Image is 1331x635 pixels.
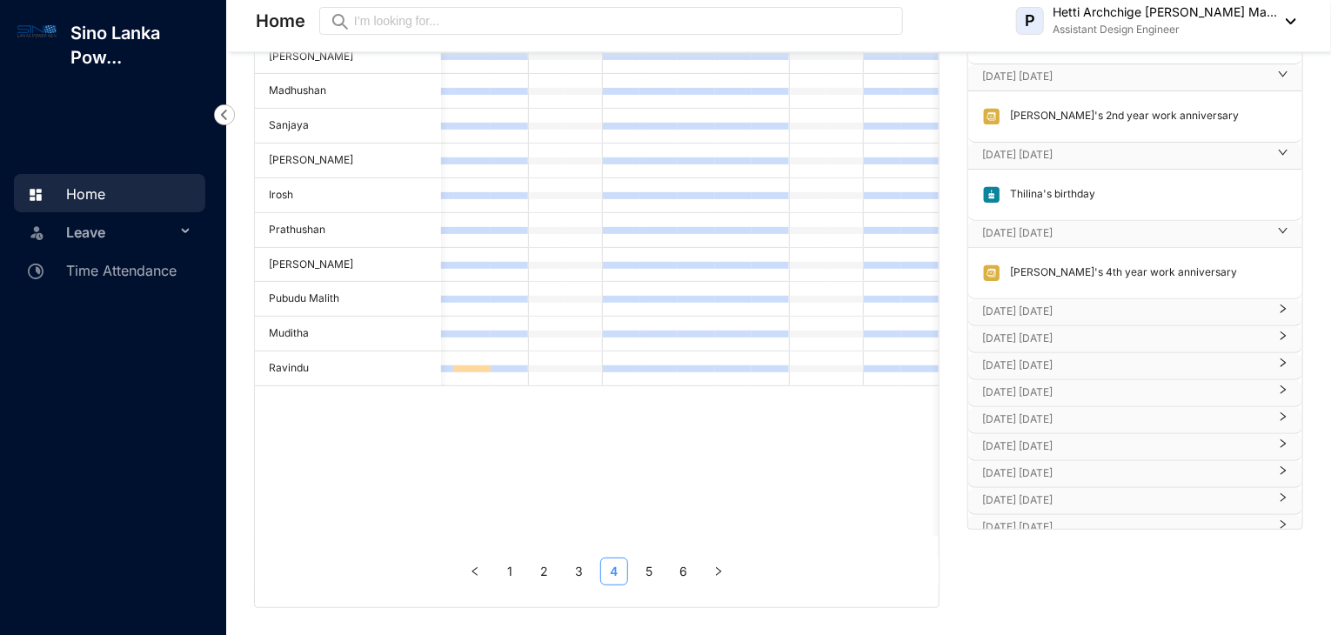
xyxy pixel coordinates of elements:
span: right [1278,338,1288,341]
li: 1 [496,558,524,585]
img: log [17,21,57,41]
img: anniversary.d4fa1ee0abd6497b2d89d817e415bd57.svg [982,264,1001,283]
div: [DATE] [DATE] [968,353,1302,379]
img: birthday.63217d55a54455b51415ef6ca9a78895.svg [982,185,1001,204]
span: right [1278,364,1288,368]
a: Time Attendance [23,262,177,279]
p: [DATE] [DATE] [982,357,1267,374]
span: P [1025,13,1035,29]
p: [DATE] [DATE] [982,146,1267,164]
td: [PERSON_NAME] [255,40,441,75]
span: right [1278,418,1288,422]
p: [DATE] [DATE] [982,465,1267,482]
div: [DATE] [DATE] [968,326,1302,352]
a: Home [23,185,105,203]
p: Hetti Archchige [PERSON_NAME] Ma... [1053,3,1277,21]
p: Thilina's birthday [1001,185,1095,204]
a: 2 [532,558,558,585]
td: Muditha [255,317,441,351]
img: leave-unselected.2934df6273408c3f84d9.svg [28,224,45,241]
p: [DATE] [DATE] [982,438,1267,455]
div: [DATE] [DATE] [968,143,1302,169]
li: 2 [531,558,558,585]
div: [DATE] [DATE] [968,64,1302,90]
div: [DATE] [DATE] [968,221,1302,247]
p: [DATE] [DATE] [982,384,1267,401]
td: Sanjaya [255,109,441,144]
img: home.c6720e0a13eba0172344.svg [28,187,43,203]
p: [DATE] [DATE] [982,68,1267,85]
img: nav-icon-left.19a07721e4dec06a274f6d07517f07b7.svg [214,104,235,125]
img: dropdown-black.8e83cc76930a90b1a4fdb6d089b7bf3a.svg [1277,18,1296,24]
p: Home [256,9,305,33]
td: [PERSON_NAME] [255,248,441,283]
a: 3 [566,558,592,585]
span: right [1278,232,1288,236]
li: Time Attendance [14,251,205,289]
p: [DATE] [DATE] [982,491,1267,509]
span: right [1278,472,1288,476]
div: [DATE] [DATE] [968,380,1302,406]
a: 5 [636,558,662,585]
span: Leave [66,215,176,250]
p: [DATE] [DATE] [982,518,1267,536]
div: [DATE] [DATE] [968,434,1302,460]
span: right [1278,526,1288,530]
span: right [1278,154,1288,157]
li: 4 [600,558,628,585]
input: I’m looking for... [354,11,893,30]
span: right [1278,76,1288,79]
span: right [1278,391,1288,395]
li: Home [14,174,205,212]
div: [DATE] [DATE] [968,407,1302,433]
span: right [1278,311,1288,314]
img: anniversary.d4fa1ee0abd6497b2d89d817e415bd57.svg [982,107,1001,126]
li: Previous Page [461,558,489,585]
span: right [713,566,724,577]
td: Ravindu [255,351,441,386]
li: 3 [565,558,593,585]
span: right [1278,445,1288,449]
p: [PERSON_NAME]'s 4th year work anniversary [1001,264,1237,283]
span: left [470,566,480,577]
li: Next Page [705,558,732,585]
p: [DATE] [DATE] [982,330,1267,347]
td: Irosh [255,178,441,213]
a: 6 [671,558,697,585]
p: Sino Lanka Pow... [57,21,226,70]
img: time-attendance-unselected.8aad090b53826881fffb.svg [28,264,43,279]
div: [DATE] [DATE] [968,299,1302,325]
div: [DATE] [DATE] [968,515,1302,541]
p: [PERSON_NAME]'s 2nd year work anniversary [1001,107,1239,126]
div: [DATE] [DATE] [968,488,1302,514]
p: [DATE] [DATE] [982,224,1267,242]
td: Pubudu Malith [255,282,441,317]
p: Assistant Design Engineer [1053,21,1277,38]
li: 5 [635,558,663,585]
div: [DATE] [DATE] [968,461,1302,487]
button: left [461,558,489,585]
p: [DATE] [DATE] [982,303,1267,320]
a: 4 [601,558,627,585]
td: Prathushan [255,213,441,248]
a: 1 [497,558,523,585]
td: [PERSON_NAME] [255,144,441,178]
p: [DATE] [DATE] [982,411,1267,428]
td: Madhushan [255,74,441,109]
li: 6 [670,558,698,585]
span: right [1278,499,1288,503]
button: right [705,558,732,585]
